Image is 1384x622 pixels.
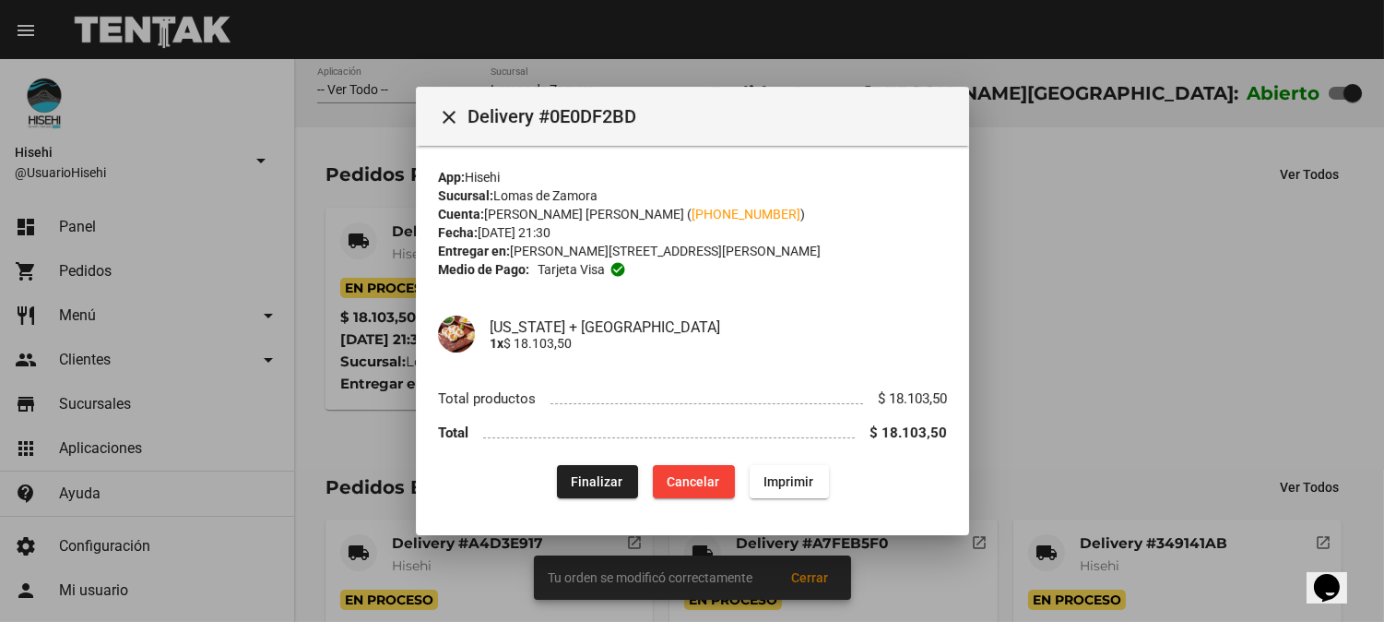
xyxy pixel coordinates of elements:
b: 1x [490,336,503,351]
span: Tarjeta visa [537,260,604,279]
strong: Sucursal: [438,188,493,203]
mat-icon: Cerrar [438,107,460,129]
button: Cancelar [652,465,734,498]
mat-icon: check_circle [609,261,625,278]
button: Cerrar [431,98,467,135]
span: Imprimir [763,474,813,489]
strong: Entregar en: [438,244,510,258]
strong: Medio de Pago: [438,260,529,279]
span: Cancelar [667,474,719,489]
strong: App: [438,170,465,185]
button: Finalizar [556,465,637,498]
span: Finalizar [571,474,622,489]
li: Total $ 18.103,50 [438,416,947,450]
p: $ 18.103,50 [490,336,947,351]
button: Imprimir [749,465,828,498]
div: Lomas de Zamora [438,186,947,205]
div: [DATE] 21:30 [438,223,947,242]
h4: [US_STATE] + [GEOGRAPHIC_DATA] [490,318,947,336]
span: Delivery #0E0DF2BD [467,102,954,131]
strong: Fecha: [438,225,478,240]
div: Hisehi [438,168,947,186]
img: 870d4bf0-67ed-4171-902c-ed3c29e863da.jpg [438,316,475,353]
strong: Cuenta: [438,207,484,221]
div: [PERSON_NAME] [PERSON_NAME] ( ) [438,205,947,223]
a: [PHONE_NUMBER] [692,207,800,221]
iframe: chat widget [1307,548,1366,604]
li: Total productos $ 18.103,50 [438,382,947,416]
div: [PERSON_NAME][STREET_ADDRESS][PERSON_NAME] [438,242,947,260]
